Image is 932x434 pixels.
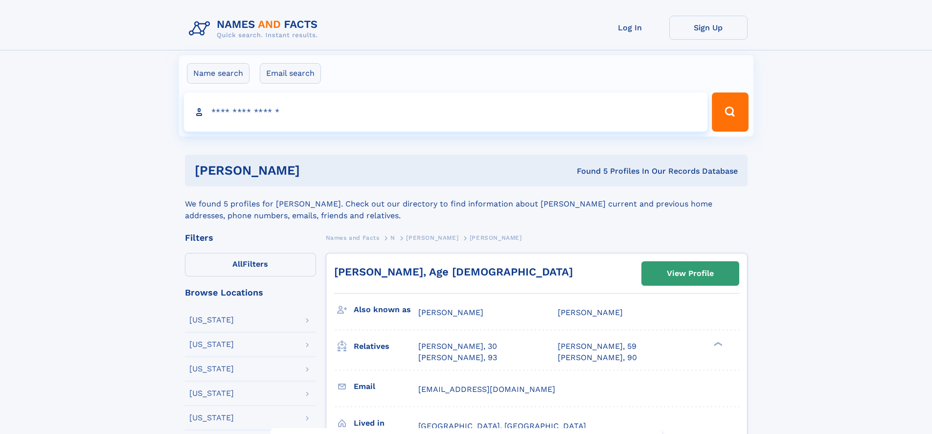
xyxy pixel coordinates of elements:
[390,231,395,244] a: N
[189,316,234,324] div: [US_STATE]
[185,233,316,242] div: Filters
[189,414,234,422] div: [US_STATE]
[558,308,623,317] span: [PERSON_NAME]
[470,234,522,241] span: [PERSON_NAME]
[711,341,723,347] div: ❯
[189,341,234,348] div: [US_STATE]
[558,341,636,352] a: [PERSON_NAME], 59
[185,186,748,222] div: We found 5 profiles for [PERSON_NAME]. Check out our directory to find information about [PERSON_...
[354,415,418,432] h3: Lived in
[189,365,234,373] div: [US_STATE]
[189,389,234,397] div: [US_STATE]
[334,266,573,278] a: [PERSON_NAME], Age [DEMOGRAPHIC_DATA]
[354,338,418,355] h3: Relatives
[438,166,738,177] div: Found 5 Profiles In Our Records Database
[390,234,395,241] span: N
[418,352,497,363] a: [PERSON_NAME], 93
[326,231,380,244] a: Names and Facts
[418,421,586,431] span: [GEOGRAPHIC_DATA], [GEOGRAPHIC_DATA]
[418,385,555,394] span: [EMAIL_ADDRESS][DOMAIN_NAME]
[669,16,748,40] a: Sign Up
[558,352,637,363] a: [PERSON_NAME], 90
[184,92,708,132] input: search input
[642,262,739,285] a: View Profile
[354,301,418,318] h3: Also known as
[185,288,316,297] div: Browse Locations
[185,253,316,276] label: Filters
[195,164,438,177] h1: [PERSON_NAME]
[406,231,458,244] a: [PERSON_NAME]
[260,63,321,84] label: Email search
[418,308,483,317] span: [PERSON_NAME]
[418,341,497,352] a: [PERSON_NAME], 30
[712,92,748,132] button: Search Button
[591,16,669,40] a: Log In
[354,378,418,395] h3: Email
[187,63,250,84] label: Name search
[406,234,458,241] span: [PERSON_NAME]
[667,262,714,285] div: View Profile
[232,259,243,269] span: All
[185,16,326,42] img: Logo Names and Facts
